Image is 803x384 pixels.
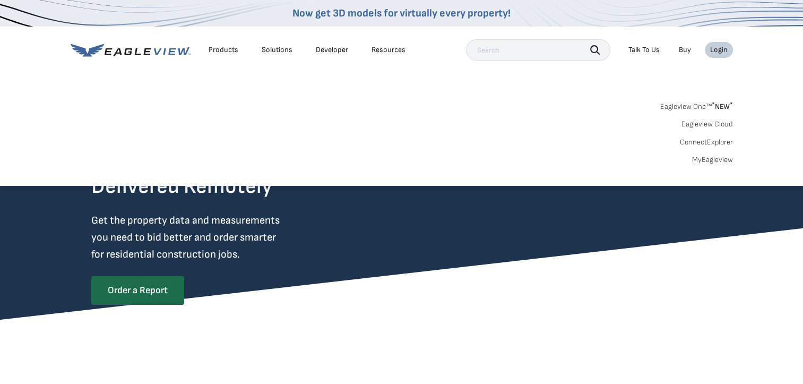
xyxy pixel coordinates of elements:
a: MyEagleview [692,155,733,165]
a: ConnectExplorer [680,138,733,147]
div: Talk To Us [628,45,660,55]
a: Eagleview One™*NEW* [660,99,733,111]
a: Now get 3D models for virtually every property! [292,7,511,20]
a: Order a Report [91,276,184,305]
div: Resources [372,45,405,55]
div: Solutions [262,45,292,55]
p: Get the property data and measurements you need to bid better and order smarter for residential c... [91,212,324,263]
div: Login [710,45,728,55]
div: Products [209,45,238,55]
a: Eagleview Cloud [681,120,733,129]
a: Buy [679,45,691,55]
input: Search [466,39,610,61]
a: Developer [316,45,348,55]
span: NEW [712,102,733,111]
